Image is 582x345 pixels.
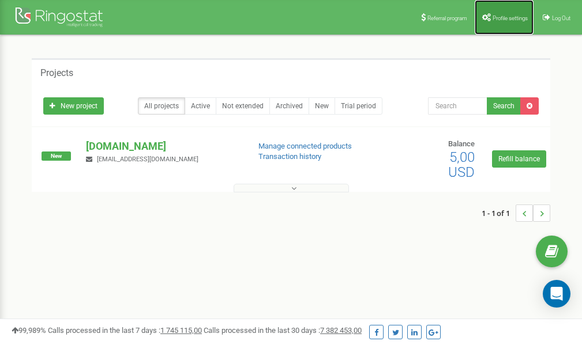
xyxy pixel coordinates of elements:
[320,326,362,335] u: 7 382 453,00
[160,326,202,335] u: 1 745 115,00
[258,142,352,150] a: Manage connected products
[204,326,362,335] span: Calls processed in the last 30 days :
[493,15,528,21] span: Profile settings
[482,204,516,222] span: 1 - 1 of 1
[448,139,475,148] span: Balance
[269,97,309,115] a: Archived
[487,97,521,115] button: Search
[309,97,335,115] a: New
[12,326,46,335] span: 99,989%
[138,97,185,115] a: All projects
[185,97,216,115] a: Active
[543,280,570,308] div: Open Intercom Messenger
[40,68,73,78] h5: Projects
[448,149,475,180] span: 5,00 USD
[97,156,198,163] span: [EMAIL_ADDRESS][DOMAIN_NAME]
[552,15,570,21] span: Log Out
[42,151,71,161] span: New
[492,150,546,168] a: Refill balance
[335,97,382,115] a: Trial period
[48,326,202,335] span: Calls processed in the last 7 days :
[482,193,550,233] nav: ...
[428,97,487,115] input: Search
[43,97,104,115] a: New project
[86,139,239,154] p: [DOMAIN_NAME]
[258,152,321,161] a: Transaction history
[427,15,467,21] span: Referral program
[216,97,270,115] a: Not extended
